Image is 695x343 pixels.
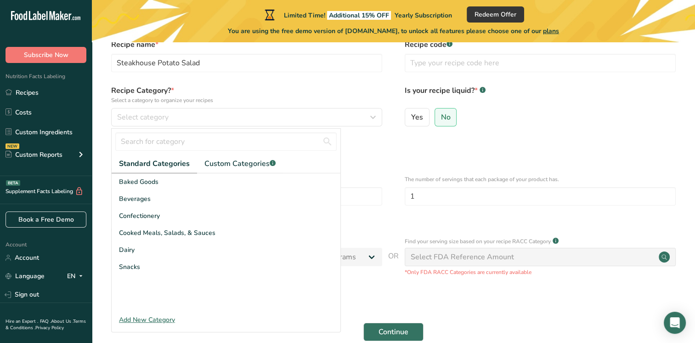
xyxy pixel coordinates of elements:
span: Beverages [119,194,151,204]
span: Yes [411,113,423,122]
a: FAQ . [40,318,51,325]
label: Recipe code [405,39,676,50]
div: NEW [6,143,19,149]
span: Additional 15% OFF [327,11,391,20]
span: Snacks [119,262,140,272]
div: Add New Category [112,315,340,325]
p: Find your serving size based on your recipe RACC Category [405,237,551,246]
label: Recipe name [111,39,382,50]
button: Redeem Offer [467,6,524,23]
span: plans [543,27,559,35]
div: Custom Reports [6,150,62,160]
div: EN [67,271,86,282]
a: Terms & Conditions . [6,318,86,331]
span: Dairy [119,245,135,255]
button: Select category [111,108,382,126]
span: No [441,113,450,122]
span: Cooked Meals, Salads, & Sauces [119,228,215,238]
a: Language [6,268,45,284]
p: The number of servings that each package of your product has. [405,175,676,183]
span: Continue [379,326,408,337]
button: Subscribe Now [6,47,86,63]
span: Standard Categories [119,158,190,169]
div: BETA [6,180,20,186]
span: Baked Goods [119,177,158,187]
button: Continue [363,323,424,341]
div: Open Intercom Messenger [664,312,686,334]
a: About Us . [51,318,73,325]
div: Select FDA Reference Amount [411,252,514,263]
p: *Only FDA RACC Categories are currently available [405,268,676,276]
span: Yearly Subscription [395,11,452,20]
a: Hire an Expert . [6,318,38,325]
p: Select a category to organize your recipes [111,96,382,104]
input: Type your recipe name here [111,54,382,72]
span: OR [388,251,399,276]
label: Is your recipe liquid? [405,85,676,104]
span: Custom Categories [204,158,276,169]
a: Book a Free Demo [6,212,86,228]
span: You are using the free demo version of [DOMAIN_NAME], to unlock all features please choose one of... [228,26,559,36]
label: Recipe Category? [111,85,382,104]
span: Redeem Offer [475,10,516,19]
a: Privacy Policy [35,325,64,331]
div: Limited Time! [263,9,452,20]
input: Search for category [115,132,337,151]
span: Subscribe Now [24,50,68,60]
input: Type your recipe code here [405,54,676,72]
span: Confectionery [119,211,160,221]
span: Select category [117,112,169,123]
